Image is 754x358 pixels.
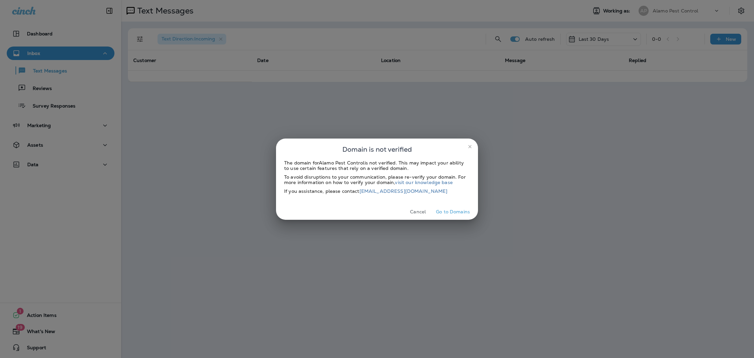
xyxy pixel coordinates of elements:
[395,179,452,185] a: visit our knowledge base
[284,160,470,171] div: The domain for Alamo Pest Control is not verified. This may impact your ability to use certain fe...
[433,207,473,217] button: Go to Domains
[405,207,431,217] button: Cancel
[342,144,412,155] span: Domain is not verified
[465,141,475,152] button: close
[359,188,448,194] a: [EMAIL_ADDRESS][DOMAIN_NAME]
[284,188,470,194] div: If you assistance, please contact
[284,174,470,185] div: To avoid disruptions to your communication, please re-verify your domain. For more information on...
